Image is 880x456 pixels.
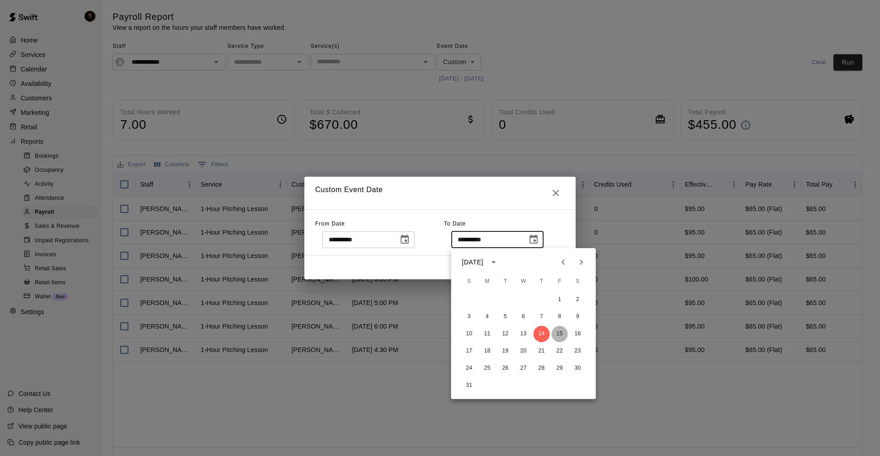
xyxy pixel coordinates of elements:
button: 8 [552,309,568,325]
span: From Date [315,221,345,227]
button: Next month [572,253,591,271]
button: 30 [570,360,586,376]
button: Choose date, selected date is Jul 31, 2025 [396,230,414,249]
button: 13 [516,326,532,342]
button: 31 [461,377,478,394]
button: 29 [552,360,568,376]
h2: Custom Event Date [304,177,576,209]
button: 3 [461,309,478,325]
span: Monday [479,273,496,291]
button: 17 [461,343,478,359]
button: 5 [497,309,514,325]
button: 21 [534,343,550,359]
button: Close [547,184,565,202]
button: calendar view is open, switch to year view [486,254,502,270]
span: Friday [552,273,568,291]
button: 7 [534,309,550,325]
button: 18 [479,343,496,359]
button: 27 [516,360,532,376]
button: 23 [570,343,586,359]
button: Choose date, selected date is Aug 14, 2025 [525,230,543,249]
span: To Date [444,221,466,227]
span: Tuesday [497,273,514,291]
button: 15 [552,326,568,342]
span: Sunday [461,273,478,291]
button: 22 [552,343,568,359]
button: 6 [516,309,532,325]
button: 2 [570,291,586,308]
button: 9 [570,309,586,325]
button: 25 [479,360,496,376]
span: Wednesday [516,273,532,291]
button: 11 [479,326,496,342]
button: 14 [534,326,550,342]
span: Saturday [570,273,586,291]
button: 1 [552,291,568,308]
button: 20 [516,343,532,359]
button: 19 [497,343,514,359]
button: Previous month [554,253,572,271]
button: 26 [497,360,514,376]
button: 16 [570,326,586,342]
span: Thursday [534,273,550,291]
button: 12 [497,326,514,342]
div: [DATE] [462,258,483,267]
button: 24 [461,360,478,376]
button: 28 [534,360,550,376]
button: 4 [479,309,496,325]
button: 10 [461,326,478,342]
